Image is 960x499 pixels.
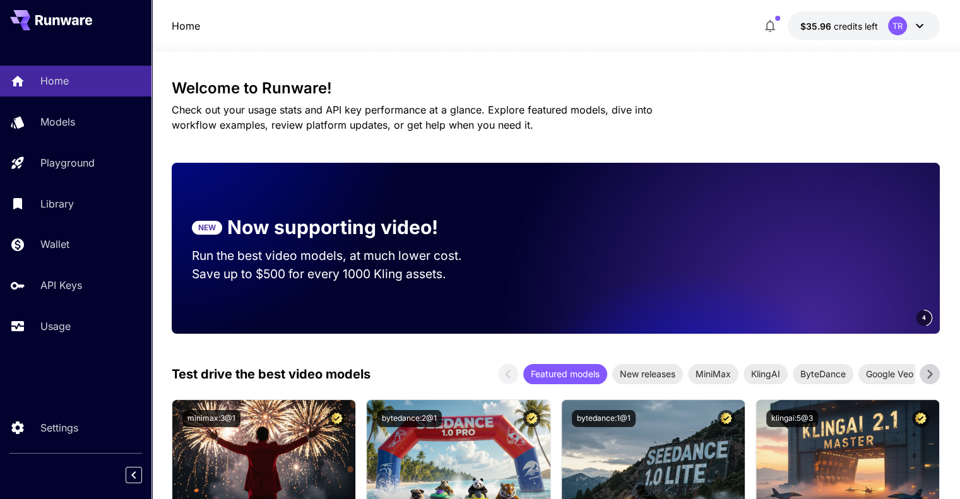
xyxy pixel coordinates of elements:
[922,313,926,322] span: 4
[612,364,683,384] div: New releases
[718,410,735,427] button: Certified Model – Vetted for best performance and includes a commercial license.
[172,79,940,97] h3: Welcome to Runware!
[858,364,921,384] div: Google Veo
[744,367,788,380] span: KlingAI
[788,11,940,40] button: $35.96193TR
[40,319,71,334] p: Usage
[800,21,834,32] span: $35.96
[192,247,486,265] p: Run the best video models, at much lower cost.
[766,410,818,427] button: klingai:5@3
[688,364,738,384] div: MiniMax
[40,196,74,211] p: Library
[800,20,878,33] div: $35.96193
[172,18,200,33] a: Home
[688,367,738,380] span: MiniMax
[135,464,151,486] div: Collapse sidebar
[744,364,788,384] div: KlingAI
[912,410,929,427] button: Certified Model – Vetted for best performance and includes a commercial license.
[40,278,82,293] p: API Keys
[172,103,653,131] span: Check out your usage stats and API key performance at a glance. Explore featured models, dive int...
[40,114,75,129] p: Models
[40,420,78,435] p: Settings
[612,367,683,380] span: New releases
[523,367,607,380] span: Featured models
[793,364,853,384] div: ByteDance
[40,155,95,170] p: Playground
[227,213,438,242] p: Now supporting video!
[198,222,216,233] p: NEW
[523,364,607,384] div: Featured models
[858,367,921,380] span: Google Veo
[40,237,69,252] p: Wallet
[793,367,853,380] span: ByteDance
[40,73,69,88] p: Home
[377,410,442,427] button: bytedance:2@1
[888,16,907,35] div: TR
[126,467,142,483] button: Collapse sidebar
[192,265,486,283] p: Save up to $500 for every 1000 Kling assets.
[182,410,240,427] button: minimax:3@1
[834,21,878,32] span: credits left
[328,410,345,427] button: Certified Model – Vetted for best performance and includes a commercial license.
[572,410,636,427] button: bytedance:1@1
[523,410,540,427] button: Certified Model – Vetted for best performance and includes a commercial license.
[172,18,200,33] nav: breadcrumb
[172,365,370,384] p: Test drive the best video models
